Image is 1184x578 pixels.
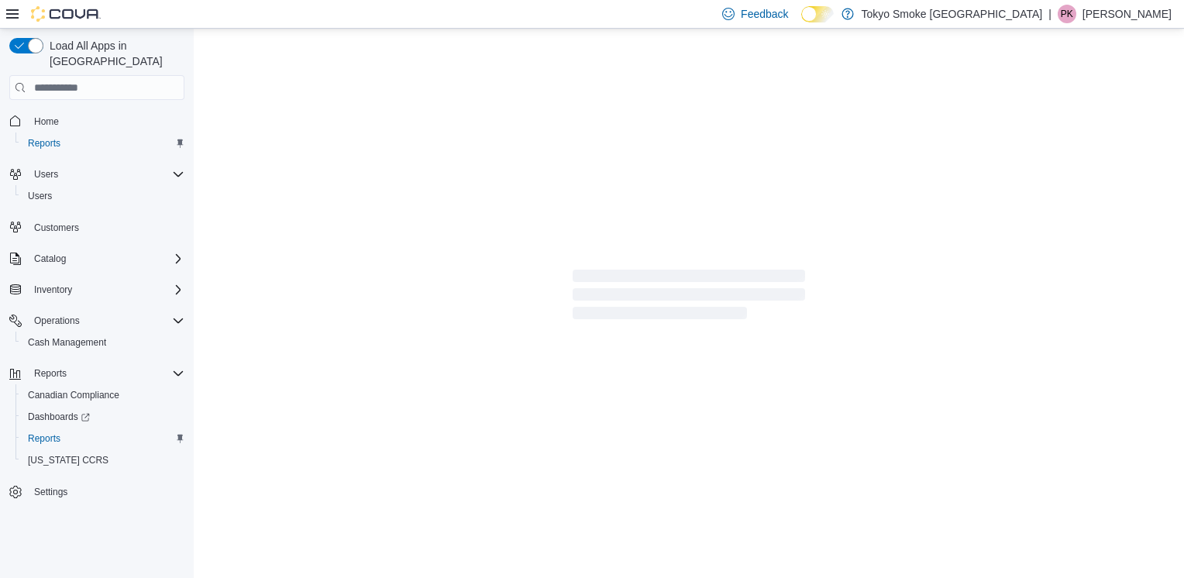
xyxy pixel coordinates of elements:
[3,480,191,503] button: Settings
[34,486,67,498] span: Settings
[22,333,112,352] a: Cash Management
[31,6,101,22] img: Cova
[28,364,184,383] span: Reports
[22,451,115,470] a: [US_STATE] CCRS
[28,411,90,423] span: Dashboards
[34,367,67,380] span: Reports
[15,449,191,471] button: [US_STATE] CCRS
[3,279,191,301] button: Inventory
[43,38,184,69] span: Load All Apps in [GEOGRAPHIC_DATA]
[1082,5,1172,23] p: [PERSON_NAME]
[801,22,802,23] span: Dark Mode
[22,333,184,352] span: Cash Management
[15,132,191,154] button: Reports
[28,165,184,184] span: Users
[22,386,184,404] span: Canadian Compliance
[28,249,72,268] button: Catalog
[3,163,191,185] button: Users
[34,168,58,181] span: Users
[28,190,52,202] span: Users
[3,310,191,332] button: Operations
[801,6,834,22] input: Dark Mode
[28,454,108,466] span: [US_STATE] CCRS
[22,408,96,426] a: Dashboards
[28,311,184,330] span: Operations
[28,311,86,330] button: Operations
[15,406,191,428] a: Dashboards
[34,315,80,327] span: Operations
[862,5,1043,23] p: Tokyo Smoke [GEOGRAPHIC_DATA]
[22,429,67,448] a: Reports
[34,115,59,128] span: Home
[22,187,58,205] a: Users
[9,103,184,543] nav: Complex example
[22,134,67,153] a: Reports
[22,451,184,470] span: Washington CCRS
[15,185,191,207] button: Users
[28,249,184,268] span: Catalog
[3,363,191,384] button: Reports
[22,386,126,404] a: Canadian Compliance
[28,432,60,445] span: Reports
[28,218,184,237] span: Customers
[28,364,73,383] button: Reports
[3,248,191,270] button: Catalog
[28,137,60,150] span: Reports
[28,280,184,299] span: Inventory
[15,428,191,449] button: Reports
[3,216,191,239] button: Customers
[28,218,85,237] a: Customers
[1048,5,1051,23] p: |
[573,273,805,322] span: Loading
[3,109,191,132] button: Home
[15,384,191,406] button: Canadian Compliance
[28,280,78,299] button: Inventory
[34,222,79,234] span: Customers
[28,389,119,401] span: Canadian Compliance
[28,112,65,131] a: Home
[28,165,64,184] button: Users
[1061,5,1073,23] span: PK
[34,253,66,265] span: Catalog
[22,187,184,205] span: Users
[28,111,184,130] span: Home
[741,6,788,22] span: Feedback
[15,332,191,353] button: Cash Management
[28,336,106,349] span: Cash Management
[28,482,184,501] span: Settings
[22,408,184,426] span: Dashboards
[22,134,184,153] span: Reports
[22,429,184,448] span: Reports
[28,483,74,501] a: Settings
[34,284,72,296] span: Inventory
[1058,5,1076,23] div: Peyton Kahro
